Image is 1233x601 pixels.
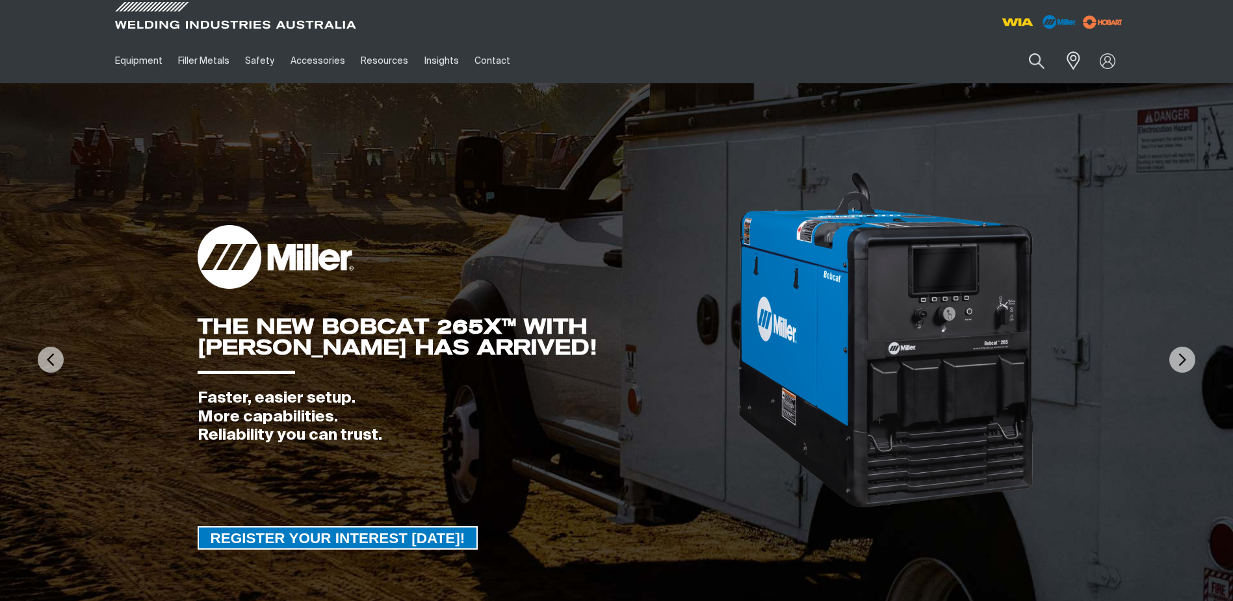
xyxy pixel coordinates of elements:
a: Safety [237,38,282,83]
img: PrevArrow [38,347,64,373]
img: NextArrow [1169,347,1195,373]
a: Accessories [283,38,353,83]
button: Search products [1015,46,1059,76]
div: Faster, easier setup. More capabilities. Reliability you can trust. [198,389,737,445]
a: Insights [416,38,466,83]
div: THE NEW BOBCAT 265X™ WITH [PERSON_NAME] HAS ARRIVED! [198,316,737,358]
a: Filler Metals [170,38,237,83]
img: miller [1079,12,1126,32]
input: Product name or item number... [998,46,1058,76]
a: REGISTER YOUR INTEREST TODAY! [198,526,478,550]
span: REGISTER YOUR INTEREST [DATE]! [199,526,477,550]
a: Resources [353,38,416,83]
a: Contact [467,38,518,83]
a: Equipment [107,38,170,83]
nav: Main [107,38,872,83]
